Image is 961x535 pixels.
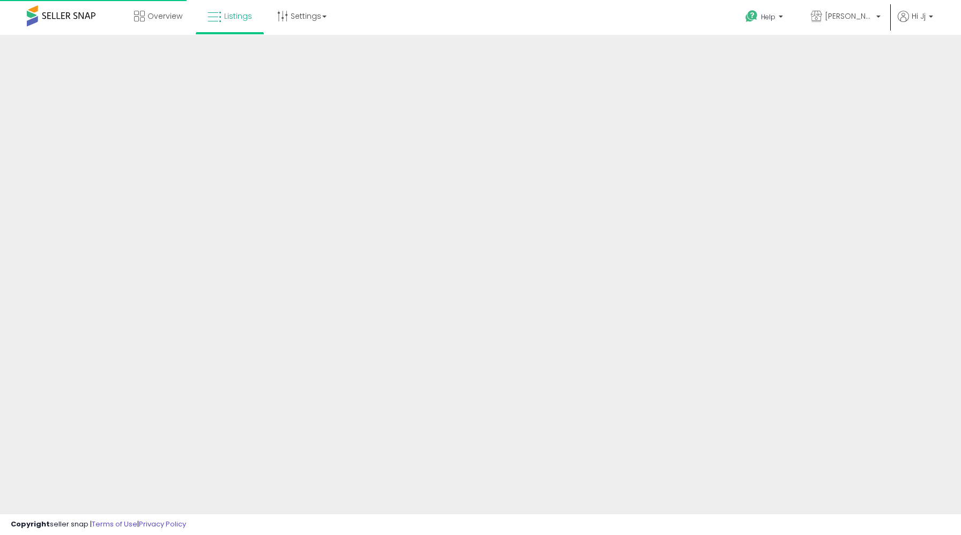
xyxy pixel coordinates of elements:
[761,12,775,21] span: Help
[825,11,873,21] span: [PERSON_NAME]'s Movies
[912,11,926,21] span: Hi Jj
[898,11,933,35] a: Hi Jj
[224,11,252,21] span: Listings
[147,11,182,21] span: Overview
[745,10,758,23] i: Get Help
[737,2,794,35] a: Help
